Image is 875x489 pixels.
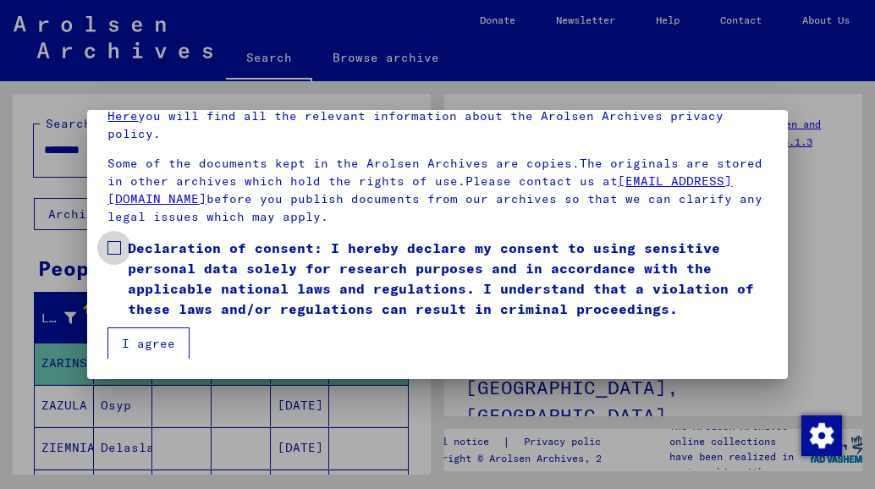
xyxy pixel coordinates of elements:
button: I agree [107,327,190,360]
img: Change consent [801,415,842,456]
div: Change consent [801,415,841,455]
span: Declaration of consent: I hereby declare my consent to using sensitive personal data solely for r... [128,238,767,319]
p: you will find all the relevant information about the Arolsen Archives privacy policy. [107,107,767,143]
p: Some of the documents kept in the Arolsen Archives are copies.The originals are stored in other a... [107,155,767,226]
a: Here [107,108,138,124]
